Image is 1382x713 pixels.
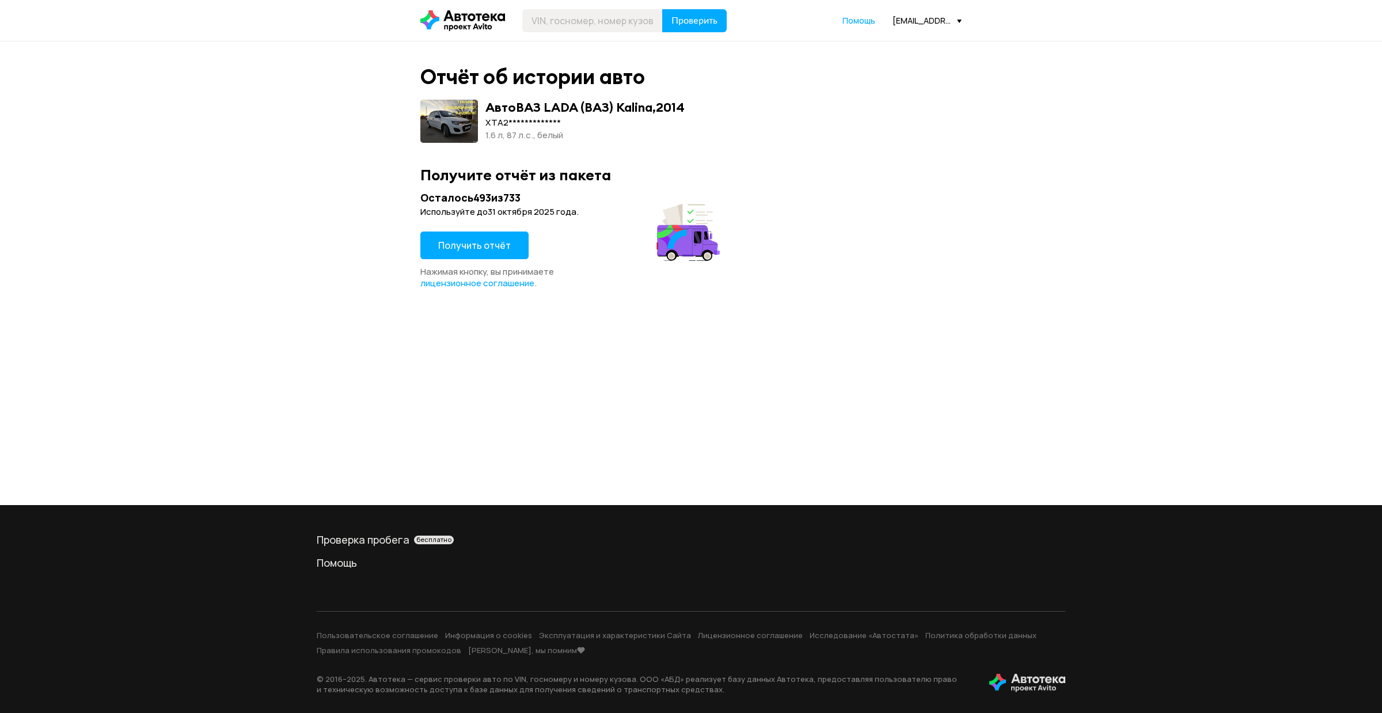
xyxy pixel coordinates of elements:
[420,191,723,205] div: Осталось 493 из 733
[925,630,1036,640] a: Политика обработки данных
[485,129,685,142] div: 1.6 л, 87 л.c., белый
[420,206,723,218] div: Используйте до 31 октября 2025 года .
[420,277,534,289] span: лицензионное соглашение
[438,239,511,252] span: Получить отчёт
[317,556,1065,570] a: Помощь
[420,166,962,184] div: Получите отчёт из пакета
[317,630,438,640] a: Пользовательское соглашение
[420,232,529,259] button: Получить отчёт
[698,630,803,640] a: Лицензионное соглашение
[317,533,1065,547] a: Проверка пробегабесплатно
[420,266,554,289] span: Нажимая кнопку, вы принимаете .
[989,674,1065,692] img: tWS6KzJlK1XUpy65r7uaHVIs4JI6Dha8Nraz9T2hA03BhoCc4MtbvZCxBLwJIh+mQSIAkLBJpqMoKVdP8sONaFJLCz6I0+pu7...
[522,9,663,32] input: VIN, госномер, номер кузова
[317,533,1065,547] div: Проверка пробега
[539,630,691,640] a: Эксплуатация и характеристики Сайта
[416,536,451,544] span: бесплатно
[420,278,534,289] a: лицензионное соглашение
[893,15,962,26] div: [EMAIL_ADDRESS][DOMAIN_NAME]
[317,674,971,695] p: © 2016– 2025 . Автотека — сервис проверки авто по VIN, госномеру и номеру кузова. ООО «АБД» реали...
[662,9,727,32] button: Проверить
[810,630,918,640] a: Исследование «Автостата»
[671,16,717,25] span: Проверить
[420,65,645,89] div: Отчёт об истории авто
[842,15,875,26] a: Помощь
[485,100,685,115] div: АвтоВАЗ LADA (ВАЗ) Kalina , 2014
[468,645,585,655] a: [PERSON_NAME], мы помним
[317,645,461,655] a: Правила использования промокодов
[445,630,532,640] a: Информация о cookies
